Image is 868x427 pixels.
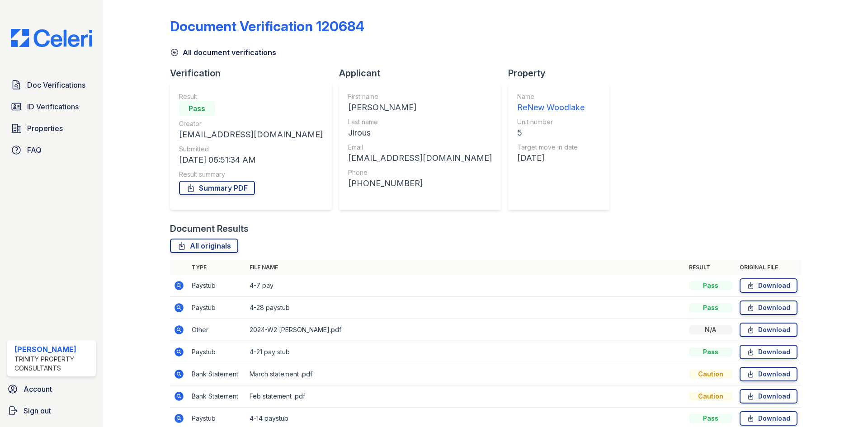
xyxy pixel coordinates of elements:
[179,154,323,166] div: [DATE] 06:51:34 AM
[179,170,323,179] div: Result summary
[179,92,323,101] div: Result
[348,92,492,101] div: First name
[27,80,85,90] span: Doc Verifications
[27,145,42,155] span: FAQ
[517,117,585,127] div: Unit number
[517,143,585,152] div: Target move in date
[14,355,92,373] div: Trinity Property Consultants
[517,127,585,139] div: 5
[170,222,249,235] div: Document Results
[689,281,732,290] div: Pass
[740,411,797,426] a: Download
[348,143,492,152] div: Email
[27,101,79,112] span: ID Verifications
[740,367,797,381] a: Download
[246,297,685,319] td: 4-28 paystub
[740,345,797,359] a: Download
[7,141,96,159] a: FAQ
[179,101,215,116] div: Pass
[740,278,797,293] a: Download
[188,385,246,408] td: Bank Statement
[508,67,617,80] div: Property
[170,239,238,253] a: All originals
[14,344,92,355] div: [PERSON_NAME]
[685,260,736,275] th: Result
[7,98,96,116] a: ID Verifications
[246,385,685,408] td: Feb statement .pdf
[4,402,99,420] a: Sign out
[339,67,508,80] div: Applicant
[740,389,797,404] a: Download
[348,101,492,114] div: [PERSON_NAME]
[348,152,492,164] div: [EMAIL_ADDRESS][DOMAIN_NAME]
[689,392,732,401] div: Caution
[689,370,732,379] div: Caution
[188,341,246,363] td: Paystub
[246,275,685,297] td: 4-7 pay
[179,181,255,195] a: Summary PDF
[7,119,96,137] a: Properties
[348,117,492,127] div: Last name
[188,319,246,341] td: Other
[740,323,797,337] a: Download
[188,297,246,319] td: Paystub
[4,380,99,398] a: Account
[689,347,732,357] div: Pass
[517,92,585,101] div: Name
[517,152,585,164] div: [DATE]
[170,47,276,58] a: All document verifications
[179,128,323,141] div: [EMAIL_ADDRESS][DOMAIN_NAME]
[179,145,323,154] div: Submitted
[689,303,732,312] div: Pass
[170,18,364,34] div: Document Verification 120684
[736,260,801,275] th: Original file
[348,168,492,177] div: Phone
[179,119,323,128] div: Creator
[348,127,492,139] div: Jirous
[689,325,732,334] div: N/A
[24,384,52,394] span: Account
[7,76,96,94] a: Doc Verifications
[24,405,51,416] span: Sign out
[246,260,685,275] th: File name
[246,363,685,385] td: March statement .pdf
[348,177,492,190] div: [PHONE_NUMBER]
[689,414,732,423] div: Pass
[740,300,797,315] a: Download
[517,92,585,114] a: Name ReNew Woodlake
[517,101,585,114] div: ReNew Woodlake
[170,67,339,80] div: Verification
[4,29,99,47] img: CE_Logo_Blue-a8612792a0a2168367f1c8372b55b34899dd931a85d93a1a3d3e32e68fde9ad4.png
[246,319,685,341] td: 2024-W2 [PERSON_NAME].pdf
[188,260,246,275] th: Type
[188,363,246,385] td: Bank Statement
[188,275,246,297] td: Paystub
[27,123,63,134] span: Properties
[246,341,685,363] td: 4-21 pay stub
